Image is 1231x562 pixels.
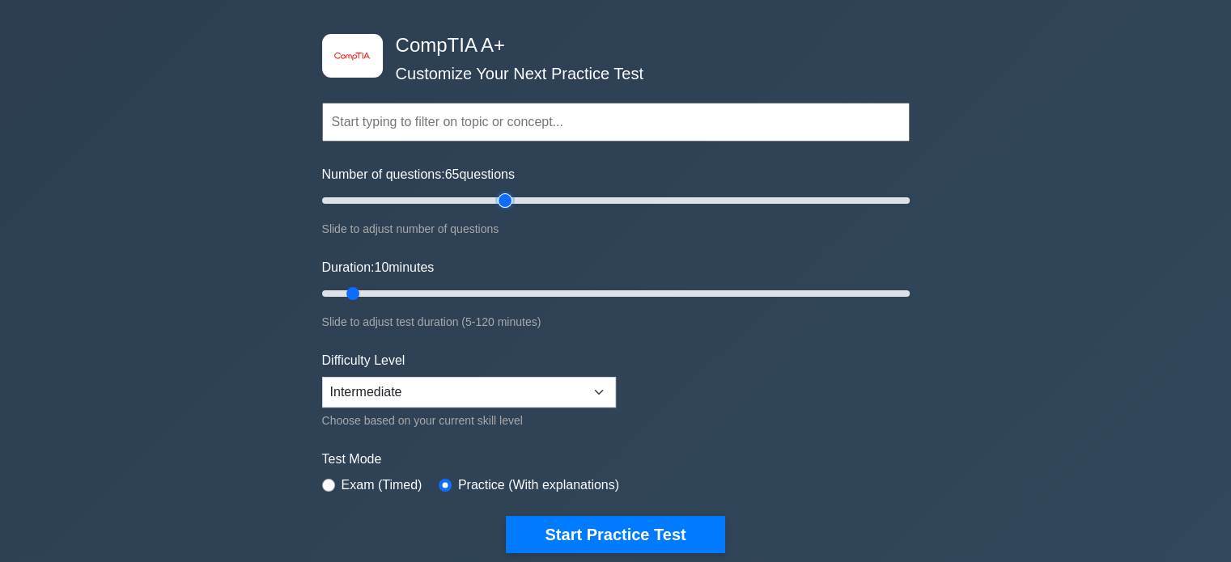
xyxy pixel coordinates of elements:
div: Slide to adjust test duration (5-120 minutes) [322,312,910,332]
div: Choose based on your current skill level [322,411,616,430]
input: Start typing to filter on topic or concept... [322,103,910,142]
label: Practice (With explanations) [458,475,619,495]
span: 65 [445,167,460,181]
button: Start Practice Test [506,516,724,553]
span: 10 [374,260,388,274]
label: Difficulty Level [322,351,405,370]
label: Number of questions: questions [322,165,515,184]
label: Exam (Timed) [342,475,422,495]
div: Slide to adjust number of questions [322,219,910,239]
label: Duration: minutes [322,258,435,277]
label: Test Mode [322,450,910,469]
h4: CompTIA A+ [389,34,830,57]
